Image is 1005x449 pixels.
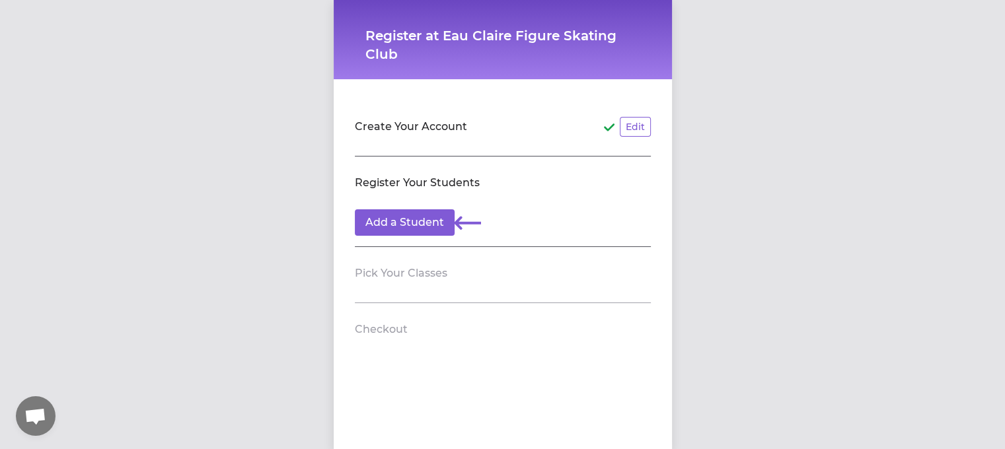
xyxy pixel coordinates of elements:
[620,117,651,137] button: Edit
[355,322,408,337] h2: Checkout
[355,119,467,135] h2: Create Your Account
[355,175,480,191] h2: Register Your Students
[365,26,640,63] h1: Register at Eau Claire Figure Skating Club
[16,396,56,436] div: Open chat
[355,209,455,236] button: Add a Student
[355,265,447,281] h2: Pick Your Classes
